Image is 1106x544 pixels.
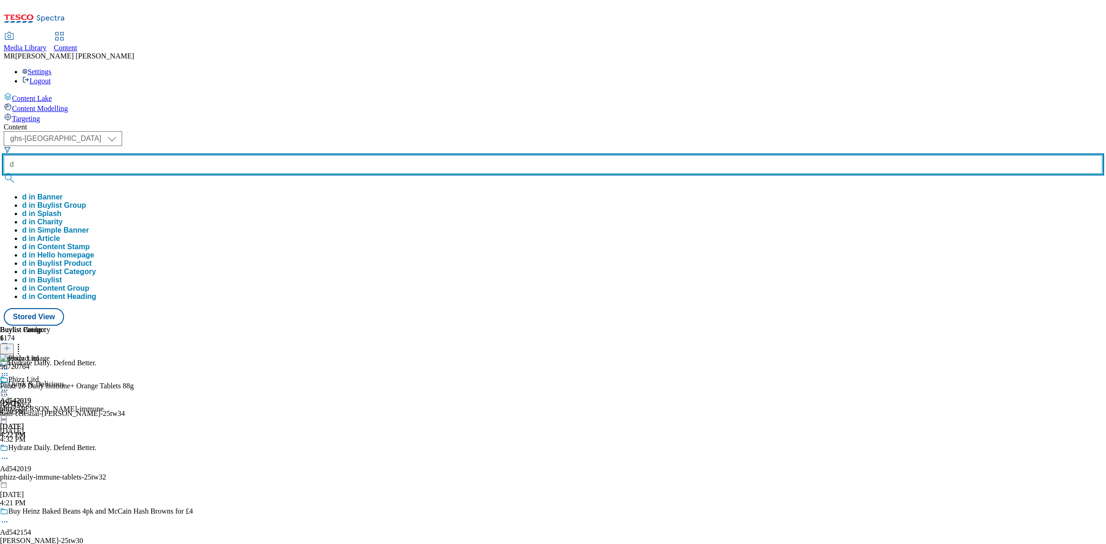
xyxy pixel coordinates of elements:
[22,259,92,268] button: d in Buylist Product
[15,52,134,60] span: [PERSON_NAME] [PERSON_NAME]
[12,115,40,123] span: Targeting
[22,193,63,201] button: d in Banner
[22,68,52,76] a: Settings
[54,33,77,52] a: Content
[22,292,96,301] button: d in Content Heading
[22,284,89,292] button: d in Content Group
[4,155,1102,174] input: Search
[4,52,15,60] span: MR
[4,308,64,326] button: Stored View
[22,226,89,234] button: d in Simple Banner
[22,201,86,210] button: d in Buylist Group
[4,113,1102,123] a: Targeting
[4,146,11,153] svg: Search Filters
[4,103,1102,113] a: Content Modelling
[12,105,68,112] span: Content Modelling
[22,243,90,251] button: d in Content Stamp
[22,218,63,226] button: d in Charity
[4,33,47,52] a: Media Library
[37,201,86,209] span: Buylist Group
[22,251,94,259] button: d in Hello homepage
[22,243,90,251] div: d in
[8,507,193,515] div: Buy Heinz Baked Beans 4pk and McCain Hash Browns for £4
[22,284,89,292] div: d in
[22,276,62,284] button: d in Buylist
[37,284,89,292] span: Content Group
[12,94,52,102] span: Content Lake
[8,444,96,452] div: Hydrate Daily. Defend Better.
[4,44,47,52] span: Media Library
[4,93,1102,103] a: Content Lake
[22,210,61,218] button: d in Splash
[22,268,96,276] button: d in Buylist Category
[54,44,77,52] span: Content
[4,123,1102,131] div: Content
[37,243,90,251] span: Content Stamp
[22,234,60,243] button: d in Article
[22,201,86,210] div: d in
[22,77,51,85] a: Logout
